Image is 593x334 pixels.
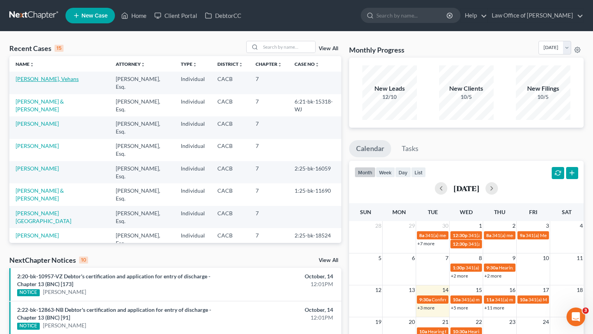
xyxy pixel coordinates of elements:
span: 23 [508,317,516,327]
td: Individual [175,206,211,228]
td: Individual [175,116,211,139]
button: month [355,167,376,178]
td: [PERSON_NAME], Esq. [109,183,175,206]
td: CACB [211,228,249,250]
span: 9:30a [486,265,498,271]
td: [PERSON_NAME], Esq. [109,206,175,228]
span: 13 [408,285,416,295]
a: 2:22-bk-12863-NB Debtor's certification and application for entry of discharge - Chapter 13 (BNC)... [17,306,211,321]
span: 10 [542,253,550,263]
td: 6:21-bk-15318-WJ [288,94,341,116]
td: 7 [249,116,288,139]
a: Home [117,9,150,23]
i: unfold_more [141,62,145,67]
a: Help [461,9,487,23]
span: 11 [576,253,584,263]
span: 3 [545,221,550,230]
td: CACB [211,72,249,94]
span: New Case [81,13,108,19]
td: 7 [249,228,288,250]
span: 17 [542,285,550,295]
span: 12:30p [453,241,468,247]
a: [PERSON_NAME] & [PERSON_NAME] [16,98,64,113]
span: 12 [374,285,382,295]
span: 341(a) Meeting for [PERSON_NAME] [468,241,544,247]
i: unfold_more [192,62,197,67]
a: Calendar [349,140,391,157]
a: 2:20-bk-10957-VZ Debtor's certification and application for entry of discharge - Chapter 13 (BNC)... [17,273,210,287]
a: Chapterunfold_more [256,61,282,67]
span: 5 [378,253,382,263]
span: 16 [508,285,516,295]
td: Individual [175,94,211,116]
i: unfold_more [315,62,319,67]
a: +2 more [484,273,501,279]
a: Tasks [395,140,425,157]
span: 12:30p [453,232,468,238]
a: +3 more [417,305,434,311]
a: Client Portal [150,9,201,23]
button: day [395,167,411,178]
div: Recent Cases [9,44,64,53]
span: 8a [419,232,424,238]
span: 6 [411,253,416,263]
input: Search by name... [261,41,315,53]
a: [PERSON_NAME] [16,165,59,172]
a: [PERSON_NAME] [16,232,59,239]
td: Individual [175,72,211,94]
a: [PERSON_NAME], Vehans [16,76,79,82]
div: New Leads [362,84,417,93]
td: [PERSON_NAME], Esq. [109,228,175,250]
span: 341(a) meeting for [492,232,530,238]
div: October, 14 [233,306,333,314]
td: Individual [175,161,211,183]
span: 8a [486,232,491,238]
button: week [376,167,395,178]
td: 2:25-bk-16059 [288,161,341,183]
span: 10a [520,297,528,302]
span: 24 [542,317,550,327]
div: NOTICE [17,289,40,296]
span: Wed [460,209,473,215]
a: Attorneyunfold_more [116,61,145,67]
span: 21 [441,317,449,327]
a: Typeunfold_more [181,61,197,67]
span: 9:30a [419,297,431,302]
td: CACB [211,183,249,206]
button: list [411,167,426,178]
a: View All [319,258,338,263]
a: [PERSON_NAME] & [PERSON_NAME] [16,187,64,202]
td: [PERSON_NAME], Esq. [109,116,175,139]
a: [PERSON_NAME] [43,322,86,329]
div: 10 [79,257,88,264]
a: Districtunfold_more [217,61,243,67]
td: 7 [249,161,288,183]
a: +5 more [451,305,468,311]
span: 20 [408,317,416,327]
span: 8 [478,253,483,263]
span: 1:30p [453,265,465,271]
div: NOTICE [17,323,40,330]
a: View All [319,46,338,51]
a: [PERSON_NAME] [16,142,59,149]
div: 10/5 [439,93,494,101]
span: 9 [512,253,516,263]
span: 341(a) meeting for [PERSON_NAME] [425,232,500,238]
span: 18 [576,285,584,295]
span: 29 [408,221,416,230]
span: 1 [478,221,483,230]
h2: [DATE] [454,184,479,192]
span: 15 [475,285,483,295]
div: New Filings [516,84,570,93]
td: CACB [211,139,249,161]
h3: Monthly Progress [349,45,404,54]
span: Thu [494,209,505,215]
i: unfold_more [238,62,243,67]
td: 7 [249,94,288,116]
td: 7 [249,183,288,206]
a: +7 more [417,241,434,246]
span: 2 [512,221,516,230]
a: +11 more [484,305,504,311]
td: [PERSON_NAME], Esq. [109,139,175,161]
div: 12:01PM [233,314,333,322]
